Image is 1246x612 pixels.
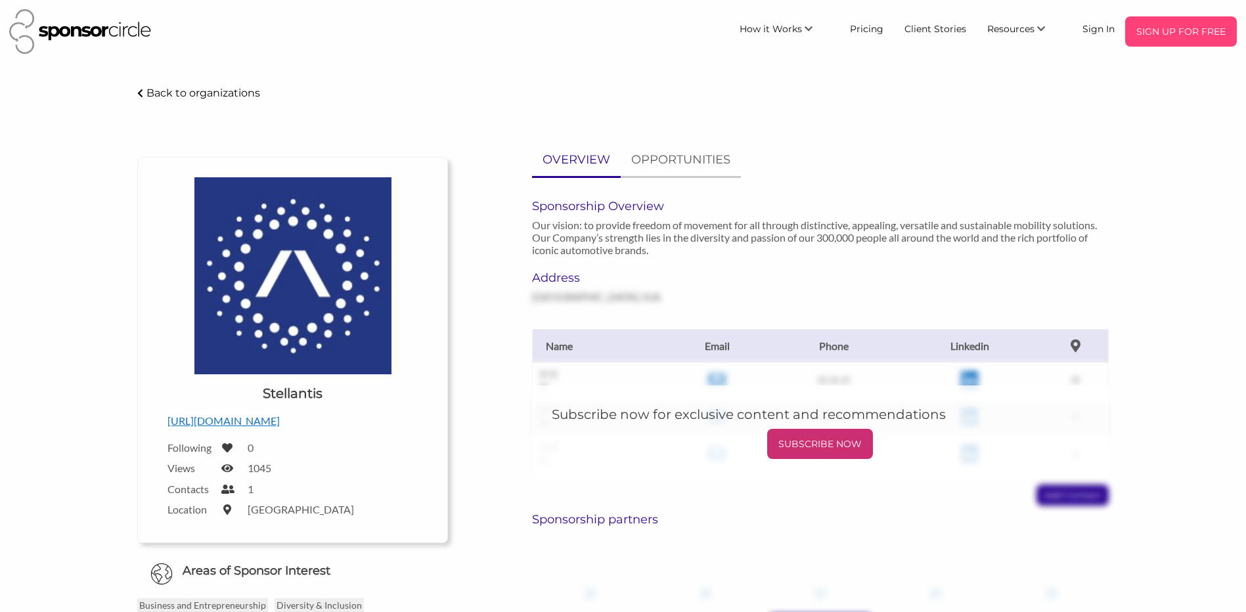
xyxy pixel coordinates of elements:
[194,177,391,374] img: Stellantis Logo
[248,441,254,454] label: 0
[663,329,770,362] th: Email
[532,329,663,362] th: Name
[167,462,213,474] label: Views
[167,412,418,429] p: [URL][DOMAIN_NAME]
[248,503,354,515] label: [GEOGRAPHIC_DATA]
[1130,22,1232,41] p: SIGN UP FOR FREE
[987,23,1035,35] span: Resources
[631,150,730,169] p: OPPORTUNITIES
[167,483,213,495] label: Contacts
[839,16,894,40] a: Pricing
[9,9,151,54] img: Sponsor Circle Logo
[532,219,1109,256] p: Our vision: to provide freedom of movement for all through distinctive, appealing, versatile and ...
[552,405,1089,424] h5: Subscribe now for exclusive content and recommendations
[543,150,610,169] p: OVERVIEW
[897,329,1042,362] th: Linkedin
[167,503,213,515] label: Location
[150,563,173,585] img: Globe Icon
[275,598,364,612] p: Diversity & Inclusion
[894,16,977,40] a: Client Stories
[770,329,897,362] th: Phone
[248,483,254,495] label: 1
[729,16,839,47] li: How it Works
[532,271,711,285] h6: Address
[552,429,1089,459] a: SUBSCRIBE NOW
[248,462,271,474] label: 1045
[1072,16,1125,40] a: Sign In
[772,434,868,454] p: SUBSCRIBE NOW
[740,23,802,35] span: How it Works
[167,441,213,454] label: Following
[137,598,268,612] p: Business and Entrepreneurship
[532,199,1109,213] h6: Sponsorship Overview
[263,384,323,403] h1: Stellantis
[532,512,1109,527] h6: Sponsorship partners
[146,87,260,99] p: Back to organizations
[977,16,1072,47] li: Resources
[127,563,458,579] h6: Areas of Sponsor Interest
